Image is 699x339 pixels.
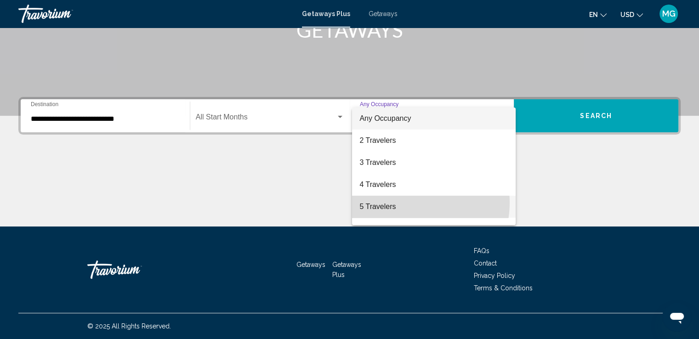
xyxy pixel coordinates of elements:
iframe: Button to launch messaging window [662,302,692,332]
span: 5 Travelers [359,196,508,218]
span: Any Occupancy [359,114,411,122]
span: 3 Travelers [359,152,508,174]
span: 2 Travelers [359,130,508,152]
span: 4 Travelers [359,174,508,196]
span: 6 Travelers [359,218,508,240]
